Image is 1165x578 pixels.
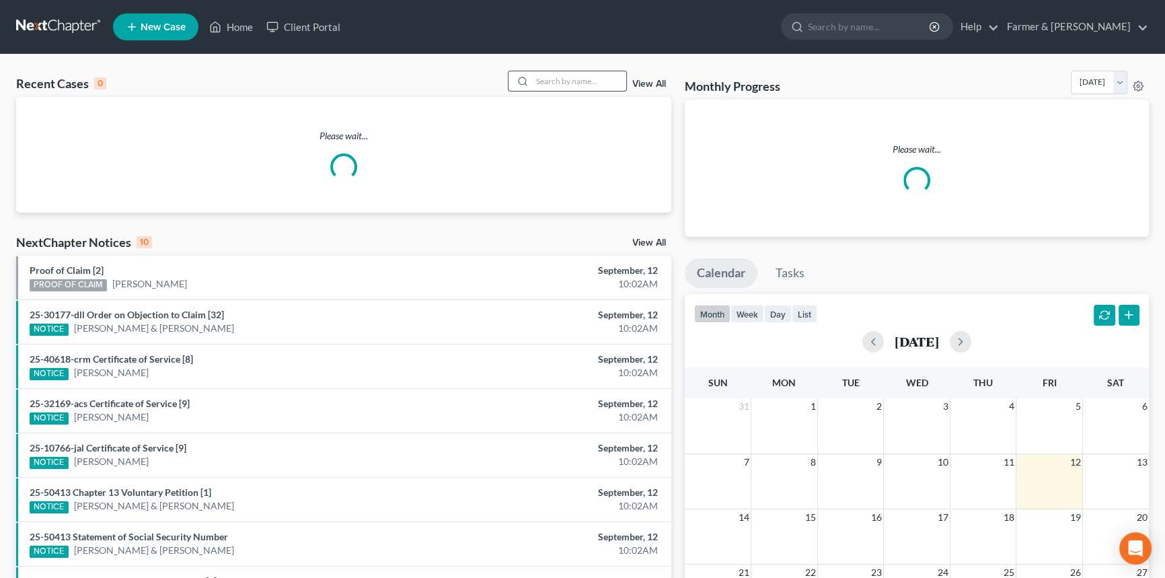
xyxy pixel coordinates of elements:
button: month [694,305,730,323]
div: 10:02AM [457,322,658,335]
div: 10:02AM [457,366,658,380]
span: Mon [772,377,796,388]
a: Help [954,15,999,39]
span: 14 [737,509,751,526]
div: September, 12 [457,308,658,322]
h3: Monthly Progress [685,78,780,94]
div: 10:02AM [457,277,658,291]
a: Calendar [685,258,757,288]
div: NOTICE [30,412,69,425]
a: 25-50413 Statement of Social Security Number [30,531,228,542]
div: 10:02AM [457,499,658,513]
span: 10 [936,454,950,470]
span: 4 [1008,398,1016,414]
div: Open Intercom Messenger [1119,532,1152,565]
a: Home [202,15,260,39]
div: NOTICE [30,457,69,469]
span: 12 [1069,454,1082,470]
span: 5 [1074,398,1082,414]
div: 0 [94,77,106,89]
span: 2 [875,398,883,414]
span: 19 [1069,509,1082,526]
input: Search by name... [808,14,931,39]
span: 13 [1135,454,1149,470]
span: Wed [905,377,928,388]
span: 16 [870,509,883,526]
a: Tasks [763,258,817,288]
span: 8 [809,454,817,470]
span: Sat [1107,377,1124,388]
a: Farmer & [PERSON_NAME] [1000,15,1148,39]
span: Fri [1043,377,1057,388]
span: 18 [1002,509,1016,526]
button: week [730,305,764,323]
div: NextChapter Notices [16,234,152,250]
input: Search by name... [532,71,626,91]
span: Tue [841,377,859,388]
span: Thu [973,377,993,388]
span: 3 [942,398,950,414]
a: [PERSON_NAME] [74,366,149,380]
button: list [792,305,817,323]
a: 25-50413 Chapter 13 Voluntary Petition [1] [30,486,211,498]
a: 25-40618-crm Certificate of Service [8] [30,353,193,365]
span: 9 [875,454,883,470]
span: 11 [1002,454,1016,470]
div: 10:02AM [457,410,658,424]
span: 31 [737,398,751,414]
a: [PERSON_NAME] & [PERSON_NAME] [74,499,234,513]
h2: [DATE] [895,334,939,349]
p: Please wait... [16,129,671,143]
span: 20 [1135,509,1149,526]
a: 25-10766-jal Certificate of Service [9] [30,442,186,454]
a: [PERSON_NAME] & [PERSON_NAME] [74,544,234,557]
div: 10:02AM [457,544,658,557]
p: Please wait... [696,143,1138,156]
div: NOTICE [30,501,69,513]
div: September, 12 [457,264,658,277]
div: September, 12 [457,486,658,499]
a: Proof of Claim [2] [30,264,104,276]
a: Client Portal [260,15,347,39]
span: 7 [743,454,751,470]
span: 6 [1141,398,1149,414]
a: 25-32169-acs Certificate of Service [9] [30,398,190,409]
button: day [764,305,792,323]
div: NOTICE [30,324,69,336]
div: September, 12 [457,441,658,455]
a: [PERSON_NAME] [74,455,149,468]
a: View All [632,79,666,89]
span: 17 [936,509,950,526]
span: Sun [708,377,728,388]
a: [PERSON_NAME] [112,277,187,291]
div: 10 [137,236,152,248]
span: 15 [804,509,817,526]
div: NOTICE [30,368,69,380]
a: [PERSON_NAME] & [PERSON_NAME] [74,322,234,335]
div: PROOF OF CLAIM [30,279,107,291]
div: September, 12 [457,530,658,544]
div: Recent Cases [16,75,106,92]
div: September, 12 [457,397,658,410]
div: NOTICE [30,546,69,558]
div: 10:02AM [457,455,658,468]
span: 1 [809,398,817,414]
a: [PERSON_NAME] [74,410,149,424]
a: View All [632,238,666,248]
span: New Case [141,22,186,32]
div: September, 12 [457,353,658,366]
a: 25-30177-dll Order on Objection to Claim [32] [30,309,224,320]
